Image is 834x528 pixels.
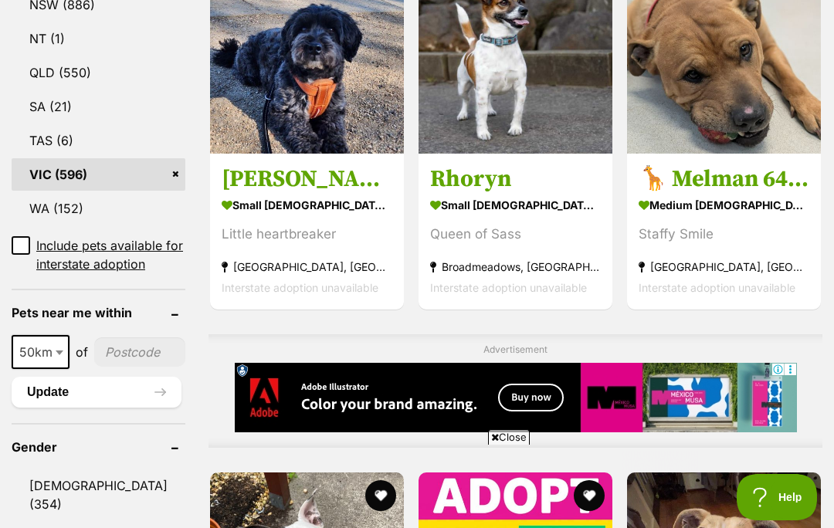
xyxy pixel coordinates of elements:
strong: Broadmeadows, [GEOGRAPHIC_DATA] [430,256,601,277]
header: Gender [12,440,185,454]
h3: 🦒 Melman 6416 🦒 [639,164,809,194]
div: Advertisement [208,334,822,448]
a: [PERSON_NAME] small [DEMOGRAPHIC_DATA] Dog Little heartbreaker [GEOGRAPHIC_DATA], [GEOGRAPHIC_DAT... [210,153,404,310]
strong: medium [DEMOGRAPHIC_DATA] Dog [639,194,809,216]
span: 50km [12,335,69,369]
strong: [GEOGRAPHIC_DATA], [GEOGRAPHIC_DATA] [222,256,392,277]
strong: small [DEMOGRAPHIC_DATA] Dog [430,194,601,216]
header: Pets near me within [12,306,185,320]
div: Staffy Smile [639,224,809,245]
h3: [PERSON_NAME] [222,164,392,194]
a: WA (152) [12,192,185,225]
a: VIC (596) [12,158,185,191]
span: Close [488,429,530,445]
h3: Rhoryn [430,164,601,194]
a: [DEMOGRAPHIC_DATA] (354) [12,469,185,520]
a: 🦒 Melman 6416 🦒 medium [DEMOGRAPHIC_DATA] Dog Staffy Smile [GEOGRAPHIC_DATA], [GEOGRAPHIC_DATA] I... [627,153,821,310]
a: Rhoryn small [DEMOGRAPHIC_DATA] Dog Queen of Sass Broadmeadows, [GEOGRAPHIC_DATA] Interstate adop... [419,153,612,310]
strong: [GEOGRAPHIC_DATA], [GEOGRAPHIC_DATA] [639,256,809,277]
span: 50km [13,341,68,363]
iframe: Advertisement [136,451,698,520]
span: of [76,343,88,361]
span: Interstate adoption unavailable [222,281,378,294]
strong: small [DEMOGRAPHIC_DATA] Dog [222,194,392,216]
input: postcode [94,337,185,367]
span: Interstate adoption unavailable [430,281,587,294]
span: Include pets available for interstate adoption [36,236,185,273]
a: NT (1) [12,22,185,55]
a: TAS (6) [12,124,185,157]
iframe: Advertisement [235,363,797,432]
div: Little heartbreaker [222,224,392,245]
a: Include pets available for interstate adoption [12,236,185,273]
div: Queen of Sass [430,224,601,245]
button: Update [12,377,181,408]
span: Interstate adoption unavailable [639,281,795,294]
a: SA (21) [12,90,185,123]
a: QLD (550) [12,56,185,89]
iframe: Help Scout Beacon - Open [737,474,819,520]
